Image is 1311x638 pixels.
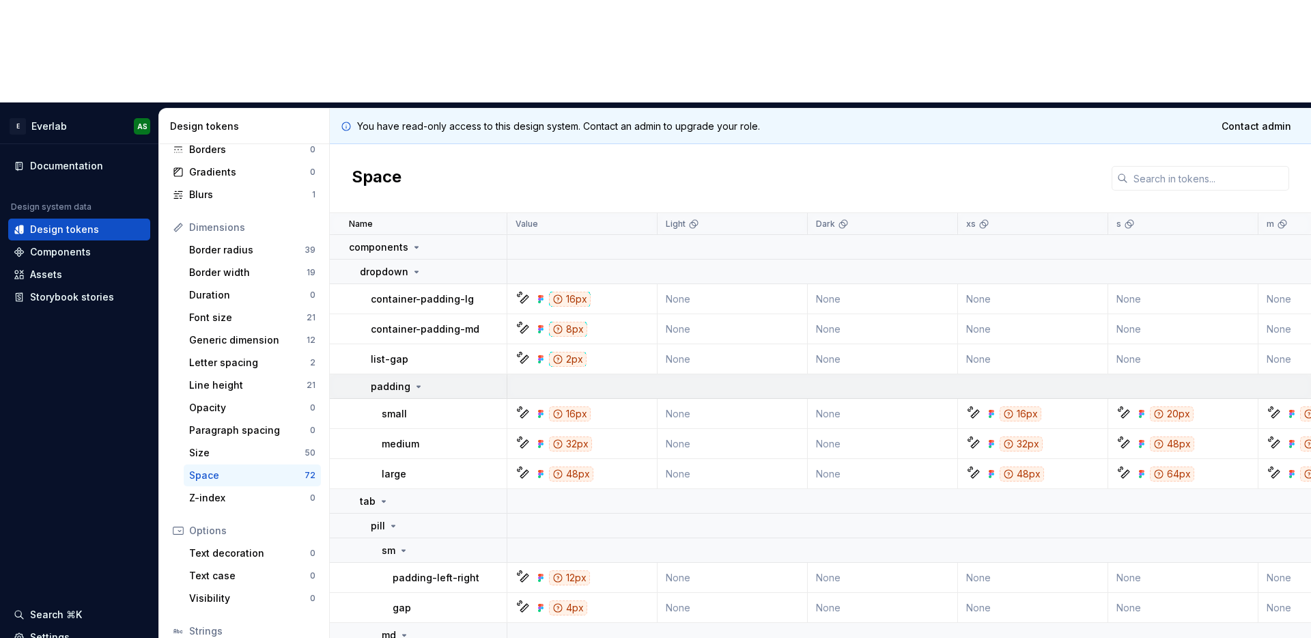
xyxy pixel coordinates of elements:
[31,120,67,133] div: Everlab
[184,397,321,419] a: Opacity0
[307,267,315,278] div: 19
[184,464,321,486] a: Space72
[1108,344,1258,374] td: None
[958,344,1108,374] td: None
[371,322,479,336] p: container-padding-md
[307,335,315,346] div: 12
[1000,406,1041,421] div: 16px
[189,424,310,437] div: Paragraph spacing
[189,569,310,583] div: Text case
[310,548,315,559] div: 0
[184,284,321,306] a: Duration0
[808,593,958,623] td: None
[549,292,591,307] div: 16px
[189,401,310,415] div: Opacity
[184,542,321,564] a: Text decoration0
[1116,219,1121,230] p: s
[310,425,315,436] div: 0
[310,144,315,155] div: 0
[393,601,411,615] p: gap
[167,139,321,161] a: Borders0
[549,406,591,421] div: 16px
[189,333,307,347] div: Generic dimension
[189,266,307,279] div: Border width
[184,239,321,261] a: Border radius39
[549,570,590,585] div: 12px
[137,121,147,132] div: AS
[1267,219,1274,230] p: m
[549,436,592,452] div: 32px
[1108,314,1258,344] td: None
[189,446,305,460] div: Size
[816,219,835,230] p: Dark
[360,495,376,508] p: tab
[184,262,321,283] a: Border width19
[8,241,150,263] a: Components
[371,352,408,366] p: list-gap
[30,268,62,281] div: Assets
[1150,406,1194,421] div: 20px
[549,322,587,337] div: 8px
[189,491,310,505] div: Z-index
[184,565,321,587] a: Text case0
[382,437,419,451] p: medium
[310,493,315,503] div: 0
[189,592,310,605] div: Visibility
[382,467,406,481] p: large
[310,167,315,178] div: 0
[305,470,315,481] div: 72
[393,571,479,585] p: padding-left-right
[1108,284,1258,314] td: None
[310,570,315,581] div: 0
[184,307,321,329] a: Font size21
[1128,166,1289,191] input: Search in tokens...
[310,290,315,301] div: 0
[307,312,315,323] div: 21
[360,265,408,279] p: dropdown
[808,459,958,489] td: None
[167,161,321,183] a: Gradients0
[382,544,395,557] p: sm
[189,624,315,638] div: Strings
[305,447,315,458] div: 50
[184,442,321,464] a: Size50
[305,245,315,255] div: 39
[808,563,958,593] td: None
[808,314,958,344] td: None
[1000,436,1043,452] div: 32px
[658,344,808,374] td: None
[808,429,958,459] td: None
[349,219,373,230] p: Name
[958,563,1108,593] td: None
[189,311,307,324] div: Font size
[11,202,91,212] div: Design system data
[189,165,310,179] div: Gradients
[371,380,410,393] p: padding
[189,243,305,257] div: Border radius
[189,143,310,156] div: Borders
[549,467,593,482] div: 48px
[3,111,156,141] button: EEverlabAS
[310,357,315,368] div: 2
[658,593,808,623] td: None
[184,352,321,374] a: Letter spacing2
[189,524,315,538] div: Options
[184,329,321,351] a: Generic dimension12
[189,546,310,560] div: Text decoration
[310,402,315,413] div: 0
[808,399,958,429] td: None
[8,155,150,177] a: Documentation
[352,166,401,191] h2: Space
[8,219,150,240] a: Design tokens
[189,221,315,234] div: Dimensions
[30,223,99,236] div: Design tokens
[666,219,686,230] p: Light
[549,600,587,615] div: 4px
[30,608,82,622] div: Search ⌘K
[658,314,808,344] td: None
[189,188,312,202] div: Blurs
[8,604,150,626] button: Search ⌘K
[1108,563,1258,593] td: None
[549,352,587,367] div: 2px
[307,380,315,391] div: 21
